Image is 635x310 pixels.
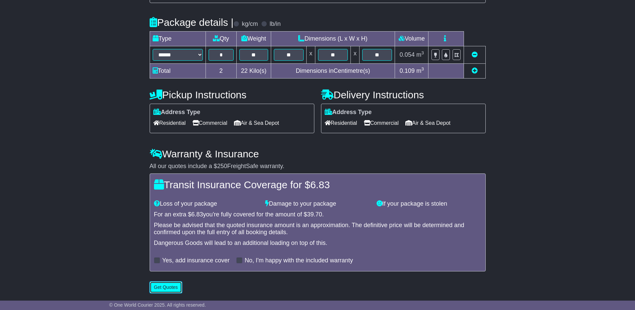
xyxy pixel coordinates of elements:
[150,148,486,159] h4: Warranty & Insurance
[206,64,237,79] td: 2
[325,109,372,116] label: Address Type
[206,32,237,46] td: Qty
[307,211,322,218] span: 39.70
[234,118,279,128] span: Air & Sea Depot
[154,211,481,218] div: For an extra $ you're fully covered for the amount of $ .
[162,257,230,264] label: Yes, add insurance cover
[416,51,424,58] span: m
[153,109,201,116] label: Address Type
[306,46,315,64] td: x
[151,200,262,208] div: Loss of your package
[109,302,206,308] span: © One World Courier 2025. All rights reserved.
[405,118,451,128] span: Air & Sea Depot
[271,64,395,79] td: Dimensions in Centimetre(s)
[150,32,206,46] td: Type
[150,64,206,79] td: Total
[241,67,248,74] span: 22
[472,51,478,58] a: Remove this item
[262,200,373,208] div: Damage to your package
[245,257,353,264] label: No, I'm happy with the included warranty
[150,163,486,170] div: All our quotes include a $ FreightSafe warranty.
[395,32,428,46] td: Volume
[271,32,395,46] td: Dimensions (L x W x H)
[421,50,424,55] sup: 3
[153,118,186,128] span: Residential
[192,118,227,128] span: Commercial
[150,89,314,100] h4: Pickup Instructions
[191,211,203,218] span: 6.83
[150,281,182,293] button: Get Quotes
[242,20,258,28] label: kg/cm
[154,240,481,247] div: Dangerous Goods will lead to an additional loading on top of this.
[364,118,399,128] span: Commercial
[325,118,357,128] span: Residential
[237,64,271,79] td: Kilo(s)
[400,67,415,74] span: 0.109
[154,222,481,236] div: Please be advised that the quoted insurance amount is an approximation. The definitive price will...
[400,51,415,58] span: 0.054
[154,179,481,190] h4: Transit Insurance Coverage for $
[217,163,227,169] span: 250
[472,67,478,74] a: Add new item
[150,17,234,28] h4: Package details |
[351,46,360,64] td: x
[373,200,485,208] div: If your package is stolen
[321,89,486,100] h4: Delivery Instructions
[416,67,424,74] span: m
[237,32,271,46] td: Weight
[310,179,330,190] span: 6.83
[269,20,281,28] label: lb/in
[421,66,424,71] sup: 3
